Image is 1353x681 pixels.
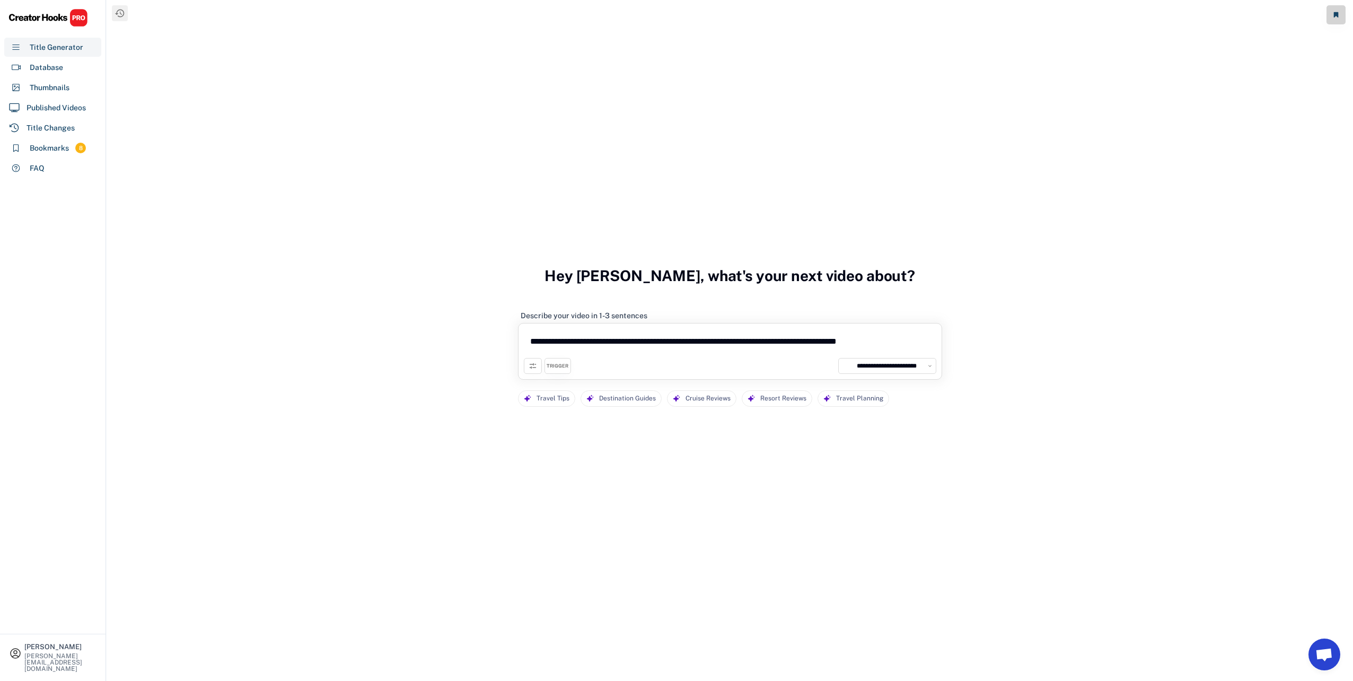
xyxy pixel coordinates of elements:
[8,8,88,27] img: CHPRO%20Logo.svg
[24,643,96,650] div: [PERSON_NAME]
[27,102,86,113] div: Published Videos
[599,391,656,406] div: Destination Guides
[75,144,86,153] div: 8
[30,163,45,174] div: FAQ
[1308,639,1340,670] a: Open chat
[686,391,731,406] div: Cruise Reviews
[27,123,75,134] div: Title Changes
[30,62,63,73] div: Database
[760,391,806,406] div: Resort Reviews
[24,653,96,672] div: [PERSON_NAME][EMAIL_ADDRESS][DOMAIN_NAME]
[30,143,69,154] div: Bookmarks
[841,361,851,371] img: channels4_profile.jpg
[30,42,83,53] div: Title Generator
[30,82,69,93] div: Thumbnails
[544,256,915,296] h3: Hey [PERSON_NAME], what's your next video about?
[836,391,883,406] div: Travel Planning
[537,391,569,406] div: Travel Tips
[547,363,568,370] div: TRIGGER
[521,311,647,320] div: Describe your video in 1-3 sentences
